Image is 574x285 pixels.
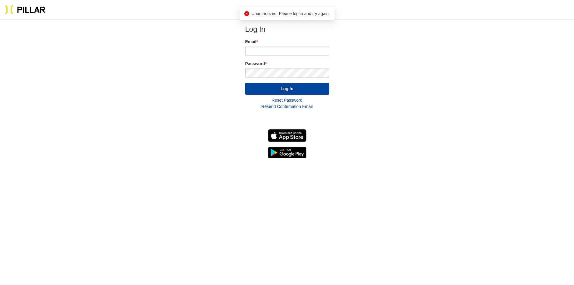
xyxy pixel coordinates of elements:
[245,25,329,34] h2: Log In
[272,98,303,103] a: Reset Password
[5,5,45,14] img: Pillar Technologies
[268,147,306,158] img: Get it on Google Play
[245,61,329,67] label: Password
[245,39,329,45] label: Email
[244,11,249,16] span: close-circle
[268,129,306,142] img: Download on the App Store
[261,104,312,109] a: Resend Confirmation Email
[245,83,329,95] button: Log In
[252,11,330,16] span: Unauthorized. Please log in and try again.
